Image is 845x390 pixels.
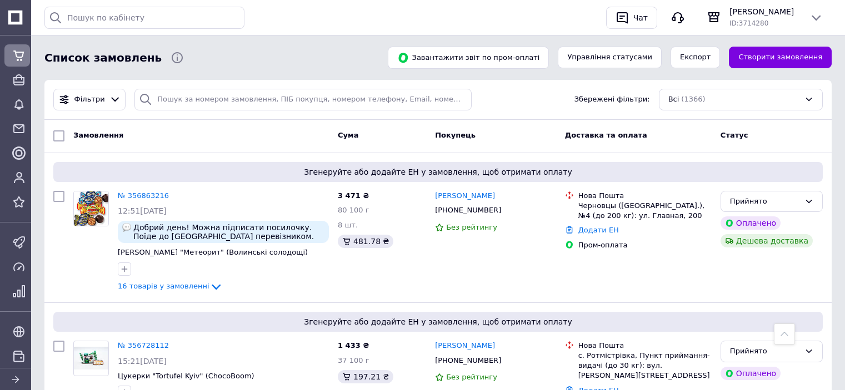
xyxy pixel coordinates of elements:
a: № 356728112 [118,341,169,350]
a: № 356863216 [118,191,169,200]
div: [PHONE_NUMBER] [433,203,503,217]
div: 197.21 ₴ [338,370,393,383]
button: Чат [606,7,657,29]
img: Фото товару [74,191,108,226]
a: 16 товарів у замовленні [118,282,223,290]
a: Фото товару [73,341,109,376]
span: Cума [338,131,358,139]
span: Фільтри [74,94,105,105]
div: Оплачено [721,216,781,230]
button: Завантажити звіт по пром-оплаті [388,47,549,69]
span: Статус [721,131,748,139]
a: Цукерки "Tortufel Kyiv" (ChocoBoom) [118,372,254,380]
span: 15:21[DATE] [118,357,167,366]
div: Пром-оплата [578,240,712,250]
span: ID: 3714280 [729,19,768,27]
span: 80 100 г [338,206,369,214]
a: Додати ЕН [578,226,619,234]
span: Згенеруйте або додайте ЕН у замовлення, щоб отримати оплату [58,166,818,178]
span: (1366) [681,95,705,103]
a: Фото товару [73,191,109,226]
img: Фото товару [74,347,108,369]
span: 3 471 ₴ [338,191,369,200]
div: Прийнято [730,346,800,357]
input: Пошук за номером замовлення, ПІБ покупця, номером телефону, Email, номером накладної [134,89,472,110]
div: Черновцы ([GEOGRAPHIC_DATA].), №4 (до 200 кг): ул. Главная, 200 [578,201,712,221]
span: Замовлення [73,131,123,139]
a: Створити замовлення [729,47,832,68]
div: Дешева доставка [721,234,813,247]
div: Чат [631,9,650,26]
div: Нова Пошта [578,341,712,351]
span: Без рейтингу [446,373,497,381]
span: Доставка та оплата [565,131,647,139]
a: [PERSON_NAME] [435,341,495,351]
a: [PERSON_NAME] [435,191,495,201]
div: Прийнято [730,196,800,207]
span: 12:51[DATE] [118,206,167,215]
button: Експорт [671,47,721,68]
div: Нова Пошта [578,191,712,201]
span: Покупець [435,131,476,139]
a: [PERSON_NAME] "Метеорит" (Волинські солодощі) [118,248,308,256]
div: Оплачено [721,367,781,380]
span: Згенеруйте або додайте ЕН у замовлення, щоб отримати оплату [58,316,818,327]
span: 8 шт. [338,221,358,229]
button: Управління статусами [558,47,662,68]
span: Добрий день! Можна підписати посилочку. Поїде до [GEOGRAPHIC_DATA] перевізником. Підписати: [PHON... [133,223,324,241]
img: :speech_balloon: [122,223,131,232]
span: 37 100 г [338,356,369,364]
span: 16 товарів у замовленні [118,282,209,291]
span: 1 433 ₴ [338,341,369,350]
div: с. Ротмістрівка, Пункт приймання-видачі (до 30 кг): вул. [PERSON_NAME][STREET_ADDRESS] [578,351,712,381]
span: Список замовлень [44,50,162,66]
div: [PHONE_NUMBER] [433,353,503,368]
span: Збережені фільтри: [574,94,650,105]
div: 481.78 ₴ [338,235,393,248]
span: Без рейтингу [446,223,497,231]
input: Пошук по кабінету [44,7,244,29]
span: Всі [668,94,679,105]
span: [PERSON_NAME] [729,6,801,17]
